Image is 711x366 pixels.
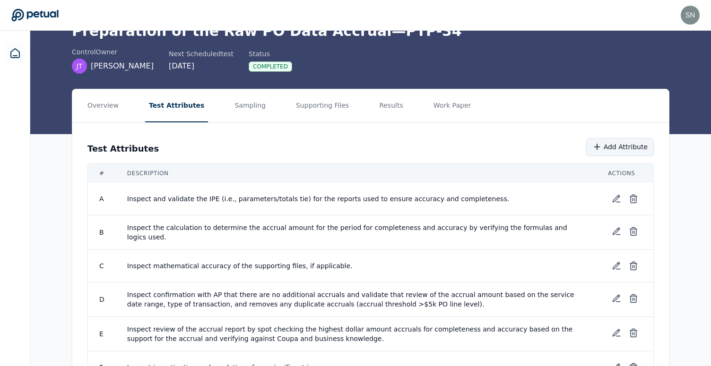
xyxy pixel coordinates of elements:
[430,89,475,122] button: Work Paper
[375,89,407,122] button: Results
[77,61,83,71] span: JT
[625,223,642,240] button: Delete test attribute
[11,9,59,22] a: Go to Dashboard
[91,60,154,72] span: [PERSON_NAME]
[681,6,700,25] img: snir+klaviyo@petual.ai
[625,324,642,341] button: Delete test attribute
[249,49,292,59] div: Status
[608,257,625,274] button: Edit test attribute
[625,257,642,274] button: Delete test attribute
[127,261,585,271] span: Inspect mathematical accuracy of the supporting files, if applicable.
[116,164,597,183] th: Description
[145,89,208,122] button: Test Attributes
[72,47,154,57] div: control Owner
[625,290,642,307] button: Delete test attribute
[99,229,104,236] span: B
[127,290,585,309] span: Inspect confirmation with AP that there are no additional accruals and validate that review of th...
[127,194,585,204] span: Inspect and validate the IPE (i.e., parameters/totals tie) for the reports used to ensure accurac...
[127,223,585,242] span: Inspect the calculation to determine the accrual amount for the period for completeness and accur...
[99,195,104,203] span: A
[72,89,669,122] nav: Tabs
[608,324,625,341] button: Edit test attribute
[127,324,585,343] span: Inspect review of the accrual report by spot checking the highest dollar amount accruals for comp...
[72,23,669,40] h1: Preparation of the Raw PO Data Accrual — PTP-34
[597,164,653,183] th: Actions
[608,290,625,307] button: Edit test attribute
[99,262,104,270] span: C
[608,190,625,207] button: Edit test attribute
[88,164,116,183] th: #
[586,138,654,156] button: Add Attribute
[625,190,642,207] button: Delete test attribute
[169,49,234,59] div: Next Scheduled test
[249,61,292,72] div: Completed
[292,89,353,122] button: Supporting Files
[87,142,159,155] h3: Test Attributes
[4,42,26,65] a: Dashboard
[608,223,625,240] button: Edit test attribute
[99,330,104,338] span: E
[169,60,234,72] div: [DATE]
[231,89,269,122] button: Sampling
[84,89,122,122] button: Overview
[99,296,104,303] span: D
